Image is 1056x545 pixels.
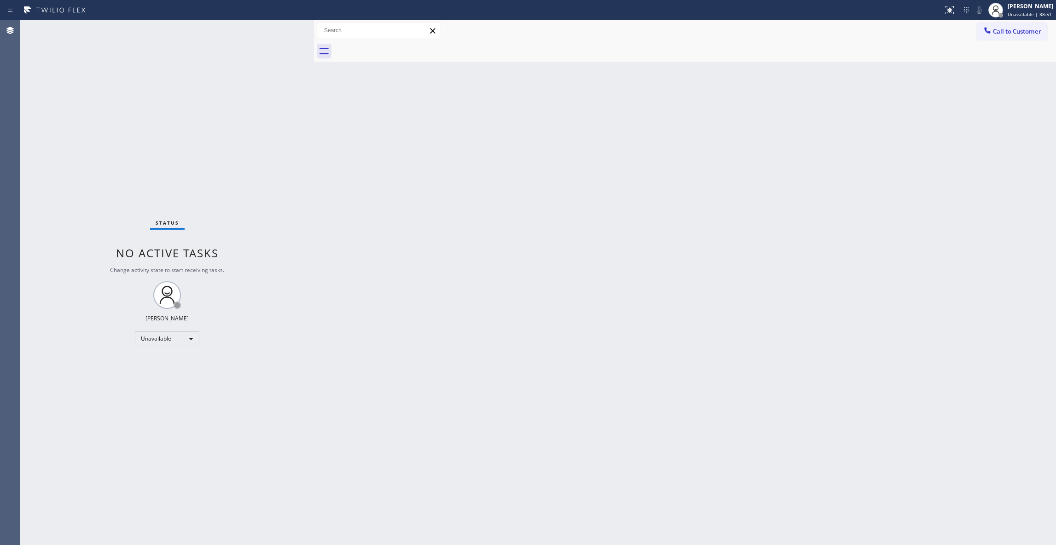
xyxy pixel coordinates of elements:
span: Status [156,220,179,226]
button: Mute [973,4,986,17]
span: Call to Customer [993,27,1041,35]
span: Unavailable | 38:51 [1008,11,1052,17]
span: No active tasks [116,245,219,261]
button: Call to Customer [977,23,1047,40]
div: Unavailable [135,331,199,346]
div: [PERSON_NAME] [145,314,189,322]
div: [PERSON_NAME] [1008,2,1053,10]
input: Search [317,23,441,38]
span: Change activity state to start receiving tasks. [110,266,224,274]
